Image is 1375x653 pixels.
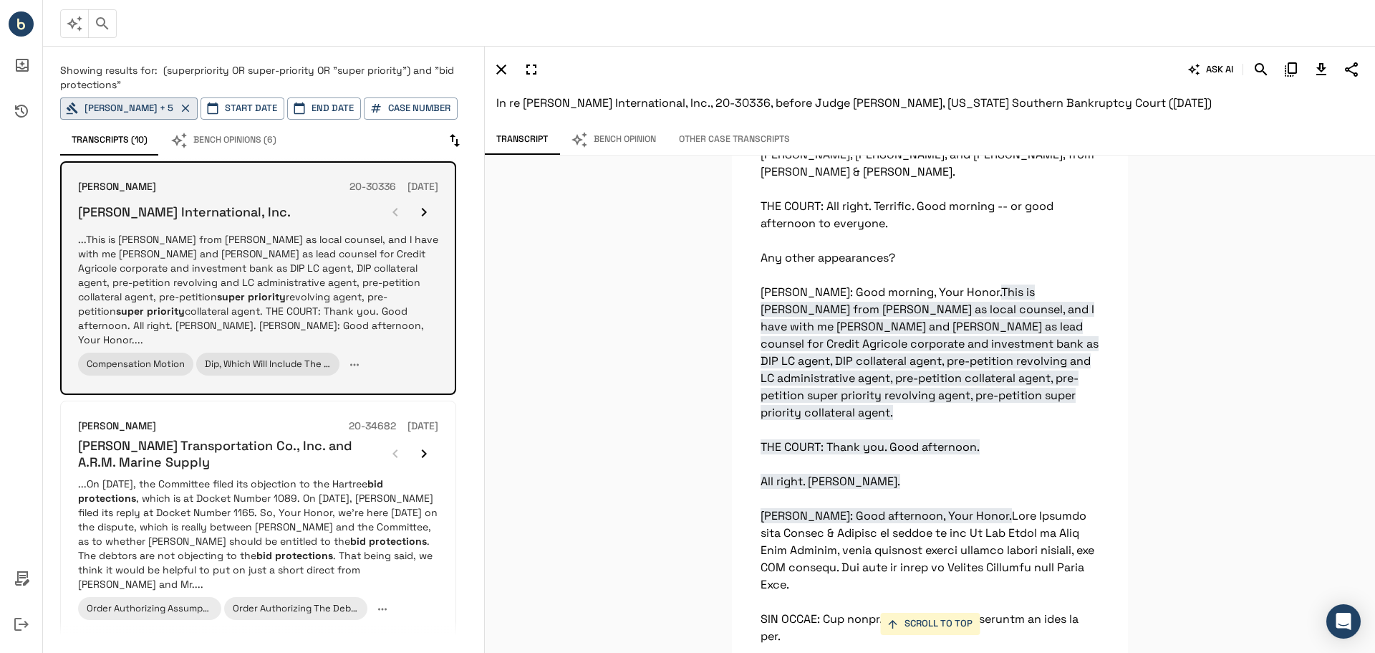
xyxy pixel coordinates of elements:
[78,204,291,220] h6: [PERSON_NAME] International, Inc.
[217,290,286,303] em: super priority
[201,97,284,120] button: Start Date
[364,97,458,120] button: Case Number
[60,64,454,91] span: (superpriority OR super-priority OR "super priority") and "bid protections"
[1339,57,1364,82] button: Share Transcript
[78,179,156,195] h6: [PERSON_NAME]
[349,419,396,434] h6: 20-34682
[78,477,383,505] em: bid protections
[78,419,156,434] h6: [PERSON_NAME]
[159,125,288,156] button: Bench Opinions (6)
[78,477,438,591] p: ...On [DATE], the Committee filed its objection to the Hartree , which is at Docket Number 1089. ...
[559,125,667,155] button: Bench Opinion
[667,125,801,155] button: Other Case Transcripts
[205,358,455,370] span: Dip, Which Will Include The Rollup And The Final Dip Order
[60,64,158,77] span: Showing results for:
[78,232,438,347] p: ...This is [PERSON_NAME] from [PERSON_NAME] as local counsel, and I have with me [PERSON_NAME] an...
[1309,57,1333,82] button: Download Transcript
[1249,57,1273,82] button: Search
[87,602,439,614] span: Order Authorizing Assumption And Assignment Of Certain Executory Contracts
[1279,57,1303,82] button: Copy Citation
[485,125,559,155] button: Transcript
[60,125,159,156] button: Transcripts (10)
[496,95,1212,110] span: In re [PERSON_NAME] International, Inc., 20-30336, before Judge [PERSON_NAME], [US_STATE] Souther...
[1185,57,1237,82] button: ASK AI
[350,535,427,548] em: bid protections
[116,305,185,318] em: super priority
[78,437,381,471] h6: [PERSON_NAME] Transportation Co., Inc. and A.R.M. Marine Supply
[256,549,333,562] em: bid protections
[407,419,438,434] h6: [DATE]
[87,358,185,370] span: Compensation Motion
[349,179,396,195] h6: 20-30336
[233,602,660,614] span: Order Authorizing The Debtors To Enter Into And Perform Under The Asset Purchase Agreement
[407,179,438,195] h6: [DATE]
[287,97,361,120] button: End Date
[880,613,980,635] button: SCROLL TO TOP
[1326,604,1361,639] div: Open Intercom Messenger
[60,97,198,120] button: [PERSON_NAME] + 5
